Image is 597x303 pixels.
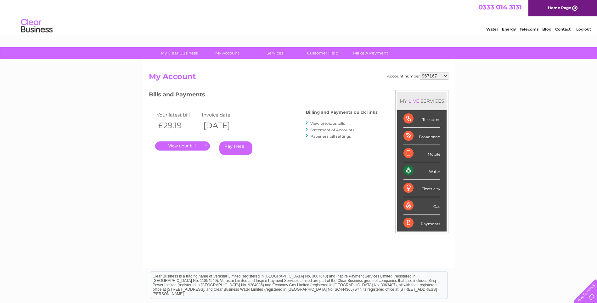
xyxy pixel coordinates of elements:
[403,128,440,145] div: Broadband
[21,16,53,36] img: logo.png
[576,27,591,31] a: Log out
[345,47,397,59] a: Make A Payment
[502,27,516,31] a: Energy
[249,47,301,59] a: Services
[200,111,245,119] td: Invoice date
[397,92,447,110] div: MY SERVICES
[310,134,351,139] a: Paperless bill settings
[155,141,210,151] a: .
[403,197,440,214] div: Gas
[486,27,498,31] a: Water
[219,141,252,155] a: Pay Here
[310,128,354,132] a: Statement of Accounts
[155,111,200,119] td: Your latest bill
[542,27,551,31] a: Blog
[403,214,440,232] div: Payments
[201,47,253,59] a: My Account
[403,180,440,197] div: Electricity
[403,110,440,128] div: Telecoms
[149,72,448,84] h2: My Account
[478,3,522,11] a: 0333 014 3131
[200,119,245,132] th: [DATE]
[387,72,448,80] div: Account number
[407,98,420,104] div: LIVE
[403,162,440,180] div: Water
[403,145,440,162] div: Mobile
[555,27,571,31] a: Contact
[150,3,448,31] div: Clear Business is a trading name of Verastar Limited (registered in [GEOGRAPHIC_DATA] No. 3667643...
[153,47,205,59] a: My Clear Business
[520,27,538,31] a: Telecoms
[310,121,345,126] a: View previous bills
[306,110,378,115] h4: Billing and Payments quick links
[149,90,378,101] h3: Bills and Payments
[297,47,349,59] a: Customer Help
[155,119,200,132] th: £29.19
